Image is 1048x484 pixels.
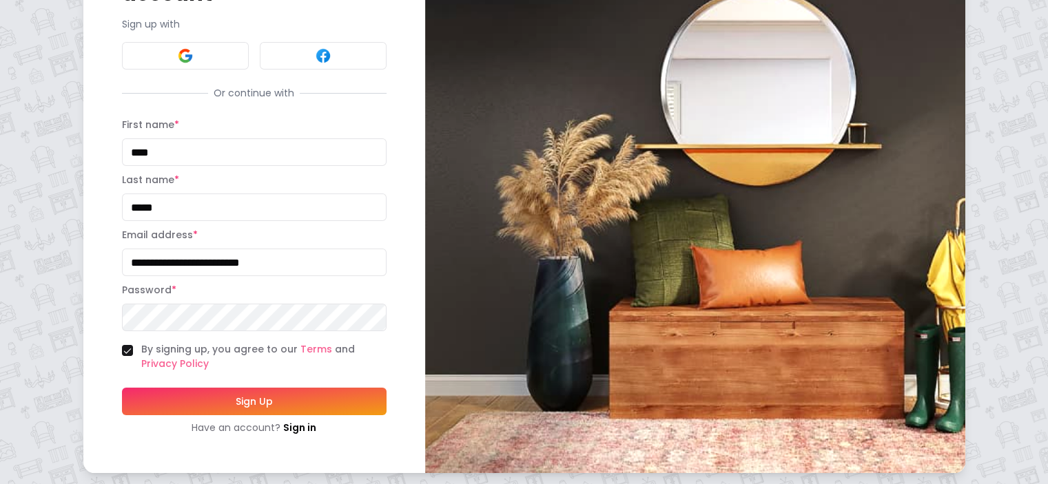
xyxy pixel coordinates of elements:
[177,48,194,64] img: Google signin
[122,228,198,242] label: Email address
[122,421,387,434] div: Have an account?
[122,17,387,31] p: Sign up with
[315,48,331,64] img: Facebook signin
[122,388,387,415] button: Sign Up
[300,342,332,356] a: Terms
[283,421,316,434] a: Sign in
[141,357,209,370] a: Privacy Policy
[122,118,179,131] label: First name
[208,86,300,100] span: Or continue with
[122,173,179,187] label: Last name
[141,342,387,371] label: By signing up, you agree to our and
[122,283,176,297] label: Password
